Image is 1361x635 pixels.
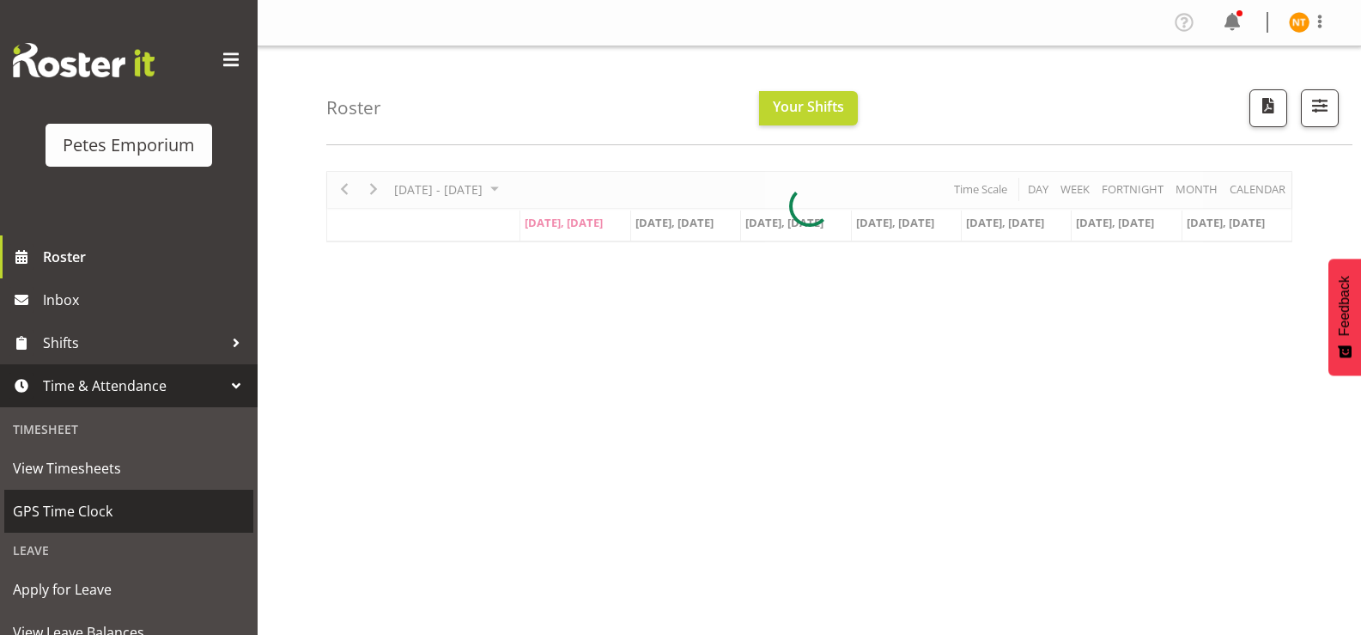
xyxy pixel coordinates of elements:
[13,577,245,602] span: Apply for Leave
[326,98,381,118] h4: Roster
[1249,89,1287,127] button: Download a PDF of the roster according to the set date range.
[4,447,253,490] a: View Timesheets
[773,97,844,116] span: Your Shifts
[13,43,155,77] img: Rosterit website logo
[63,132,195,158] div: Petes Emporium
[759,91,858,125] button: Your Shifts
[13,498,245,524] span: GPS Time Clock
[1337,276,1352,336] span: Feedback
[4,412,253,447] div: Timesheet
[13,455,245,481] span: View Timesheets
[4,568,253,611] a: Apply for Leave
[4,533,253,568] div: Leave
[1328,259,1361,376] button: Feedback - Show survey
[43,373,223,399] span: Time & Attendance
[43,244,249,270] span: Roster
[43,330,223,356] span: Shifts
[4,490,253,533] a: GPS Time Clock
[43,287,249,313] span: Inbox
[1289,12,1309,33] img: nicole-thomson8388.jpg
[1301,89,1339,127] button: Filter Shifts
